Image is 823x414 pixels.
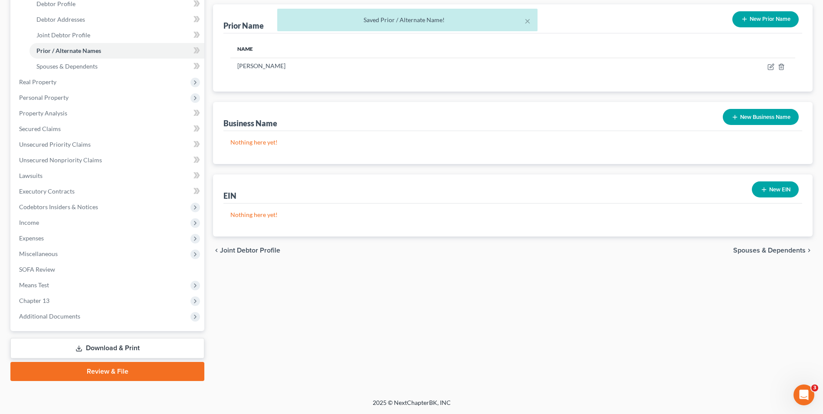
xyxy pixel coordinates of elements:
[12,184,204,199] a: Executory Contracts
[19,297,49,304] span: Chapter 13
[10,362,204,381] a: Review & File
[19,266,55,273] span: SOFA Review
[19,187,75,195] span: Executory Contracts
[19,312,80,320] span: Additional Documents
[284,16,531,24] div: Saved Prior / Alternate Name!
[811,384,818,391] span: 3
[793,384,814,405] iframe: Intercom live chat
[19,94,69,101] span: Personal Property
[12,262,204,277] a: SOFA Review
[12,121,204,137] a: Secured Claims
[525,16,531,26] button: ×
[10,338,204,358] a: Download & Print
[19,78,56,85] span: Real Property
[30,43,204,59] a: Prior / Alternate Names
[213,247,220,254] i: chevron_left
[36,31,90,39] span: Joint Debtor Profile
[230,210,795,219] p: Nothing here yet!
[19,156,102,164] span: Unsecured Nonpriority Claims
[19,125,61,132] span: Secured Claims
[230,40,593,58] th: Name
[164,398,659,414] div: 2025 © NextChapterBK, INC
[36,47,101,54] span: Prior / Alternate Names
[19,281,49,289] span: Means Test
[723,109,799,125] button: New Business Name
[19,203,98,210] span: Codebtors Insiders & Notices
[19,172,43,179] span: Lawsuits
[12,137,204,152] a: Unsecured Priority Claims
[733,247,806,254] span: Spouses & Dependents
[36,62,98,70] span: Spouses & Dependents
[12,168,204,184] a: Lawsuits
[19,250,58,257] span: Miscellaneous
[230,58,593,74] td: [PERSON_NAME]
[220,247,280,254] span: Joint Debtor Profile
[213,247,280,254] button: chevron_left Joint Debtor Profile
[12,105,204,121] a: Property Analysis
[30,59,204,74] a: Spouses & Dependents
[733,247,813,254] button: Spouses & Dependents chevron_right
[230,138,795,147] p: Nothing here yet!
[752,181,799,197] button: New EIN
[223,118,277,128] div: Business Name
[19,109,67,117] span: Property Analysis
[806,247,813,254] i: chevron_right
[12,152,204,168] a: Unsecured Nonpriority Claims
[19,219,39,226] span: Income
[223,191,236,201] div: EIN
[19,234,44,242] span: Expenses
[19,141,91,148] span: Unsecured Priority Claims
